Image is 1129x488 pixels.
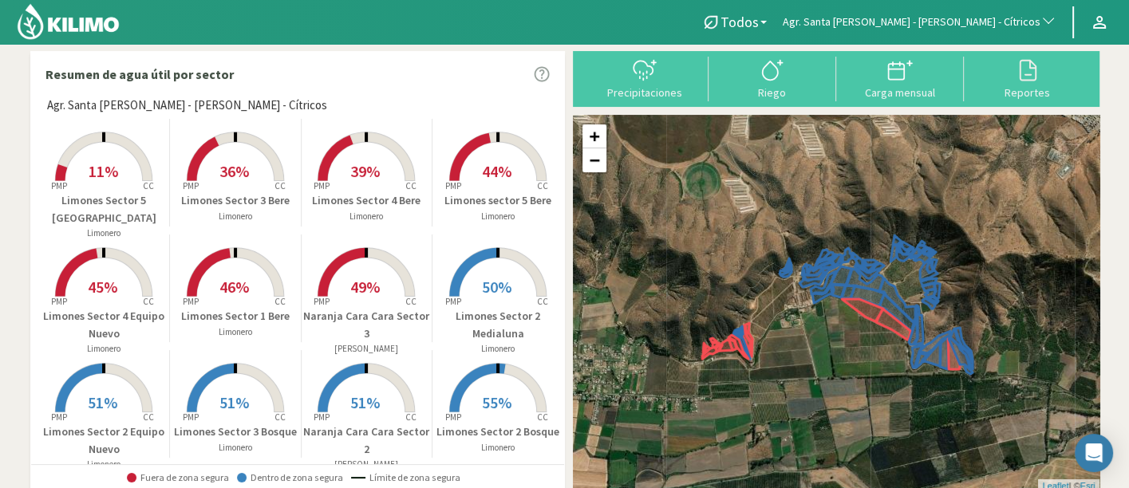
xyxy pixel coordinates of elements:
[183,296,199,307] tspan: PMP
[183,180,199,191] tspan: PMP
[16,2,120,41] img: Kilimo
[351,472,460,483] span: Límite de zona segura
[39,342,170,356] p: Limonero
[89,161,118,181] span: 11%
[127,472,229,483] span: Fuera de zona segura
[183,411,199,423] tspan: PMP
[713,87,831,98] div: Riego
[482,392,511,412] span: 55%
[432,308,564,342] p: Limones Sector 2 Medialuna
[445,296,461,307] tspan: PMP
[51,411,67,423] tspan: PMP
[581,57,709,99] button: Precipitaciones
[302,458,432,471] p: [PERSON_NAME]
[314,296,330,307] tspan: PMP
[39,308,170,342] p: Limones Sector 4 Equipo Nuevo
[39,226,170,240] p: Limonero
[170,423,301,440] p: Limones Sector 3 Bosque
[51,180,67,191] tspan: PMP
[219,277,249,297] span: 46%
[170,210,301,223] p: Limonero
[783,14,1040,30] span: Agr. Santa [PERSON_NAME] - [PERSON_NAME] - Cítricos
[841,87,959,98] div: Carga mensual
[170,325,301,339] p: Limonero
[314,180,330,191] tspan: PMP
[144,411,155,423] tspan: CC
[219,161,249,181] span: 36%
[964,57,1091,99] button: Reportes
[39,423,170,458] p: Limones Sector 2 Equipo Nuevo
[406,296,417,307] tspan: CC
[350,277,380,297] span: 49%
[144,296,155,307] tspan: CC
[274,180,286,191] tspan: CC
[88,392,117,412] span: 51%
[39,458,170,471] p: Limonero
[482,161,511,181] span: 44%
[482,277,511,297] span: 50%
[350,392,380,412] span: 51%
[274,296,286,307] tspan: CC
[406,180,417,191] tspan: CC
[237,472,343,483] span: Dentro de zona segura
[170,192,301,209] p: Limones Sector 3 Bere
[432,210,564,223] p: Limonero
[302,342,432,356] p: [PERSON_NAME]
[219,392,249,412] span: 51%
[720,14,759,30] span: Todos
[709,57,836,99] button: Riego
[406,411,417,423] tspan: CC
[45,65,234,84] p: Resumen de agua útil por sector
[538,296,549,307] tspan: CC
[274,411,286,423] tspan: CC
[302,192,432,209] p: Limones Sector 4 Bere
[144,180,155,191] tspan: CC
[969,87,1087,98] div: Reportes
[775,5,1064,40] button: Agr. Santa [PERSON_NAME] - [PERSON_NAME] - Cítricos
[170,441,301,455] p: Limonero
[538,411,549,423] tspan: CC
[432,423,564,440] p: Limones Sector 2 Bosque
[582,148,606,172] a: Zoom out
[445,411,461,423] tspan: PMP
[39,192,170,226] p: Limones Sector 5 [GEOGRAPHIC_DATA]
[432,342,564,356] p: Limonero
[350,161,380,181] span: 39%
[302,210,432,223] p: Limonero
[445,180,461,191] tspan: PMP
[432,441,564,455] p: Limonero
[586,87,704,98] div: Precipitaciones
[302,308,432,342] p: Naranja Cara Cara Sector 3
[1075,434,1113,472] div: Open Intercom Messenger
[170,308,301,325] p: Limones Sector 1 Bere
[836,57,964,99] button: Carga mensual
[314,411,330,423] tspan: PMP
[538,180,549,191] tspan: CC
[88,277,117,297] span: 45%
[47,96,327,115] span: Agr. Santa [PERSON_NAME] - [PERSON_NAME] - Cítricos
[432,192,564,209] p: Limones sector 5 Bere
[582,124,606,148] a: Zoom in
[51,296,67,307] tspan: PMP
[302,423,432,458] p: Naranja Cara Cara Sector 2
